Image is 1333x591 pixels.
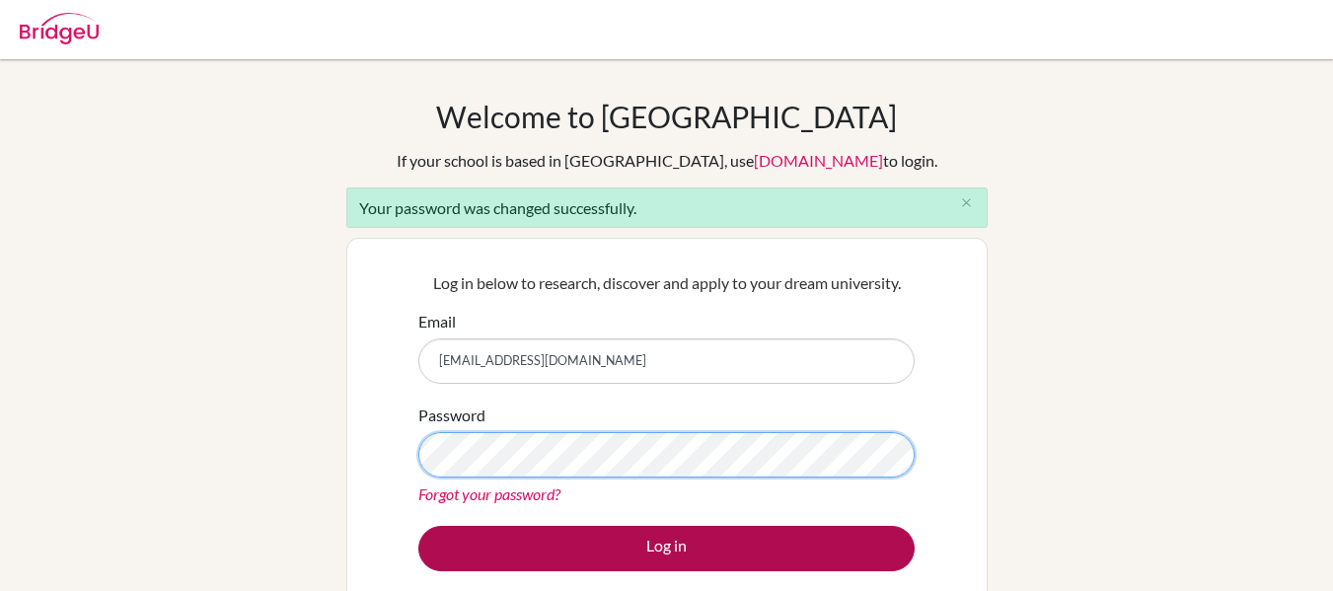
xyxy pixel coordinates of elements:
img: Bridge-U [20,13,99,44]
label: Password [418,404,485,427]
div: If your school is based in [GEOGRAPHIC_DATA], use to login. [397,149,937,173]
i: close [959,195,974,210]
a: Forgot your password? [418,484,560,503]
button: Close [947,188,987,218]
h1: Welcome to [GEOGRAPHIC_DATA] [436,99,897,134]
label: Email [418,310,456,333]
p: Log in below to research, discover and apply to your dream university. [418,271,915,295]
a: [DOMAIN_NAME] [754,151,883,170]
div: Your password was changed successfully. [346,187,988,228]
button: Log in [418,526,915,571]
